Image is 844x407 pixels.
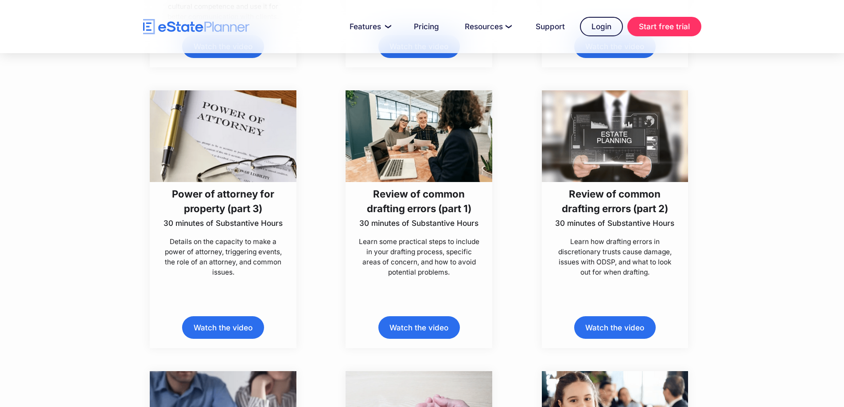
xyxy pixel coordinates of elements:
[554,186,676,216] h3: Review of common drafting errors (part 2)
[358,218,480,229] p: 30 minutes of Substantive Hours
[162,218,284,229] p: 30 minutes of Substantive Hours
[346,90,492,278] a: Review of common drafting errors (part 1)30 minutes of Substantive HoursLearn some practical step...
[150,90,296,278] a: Power of attorney for property (part 3)30 minutes of Substantive HoursDetails on the capacity to ...
[143,19,249,35] a: home
[554,236,676,278] p: Learn how drafting errors in discretionary trusts cause damage, issues with ODSP, and what to loo...
[574,316,656,339] a: Watch the video
[554,218,676,229] p: 30 minutes of Substantive Hours
[378,316,460,339] a: Watch the video
[627,17,701,36] a: Start free trial
[182,316,264,339] a: Watch the video
[454,18,521,35] a: Resources
[580,17,623,36] a: Login
[162,236,284,278] p: Details on the capacity to make a power of attorney, triggering events, the role of an attorney, ...
[339,18,399,35] a: Features
[358,236,480,278] p: Learn some practical steps to include in your drafting process, specific areas of concern, and ho...
[542,90,688,278] a: Review of common drafting errors (part 2)30 minutes of Substantive HoursLearn how drafting errors...
[403,18,450,35] a: Pricing
[162,186,284,216] h3: Power of attorney for property (part 3)
[358,186,480,216] h3: Review of common drafting errors (part 1)
[525,18,576,35] a: Support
